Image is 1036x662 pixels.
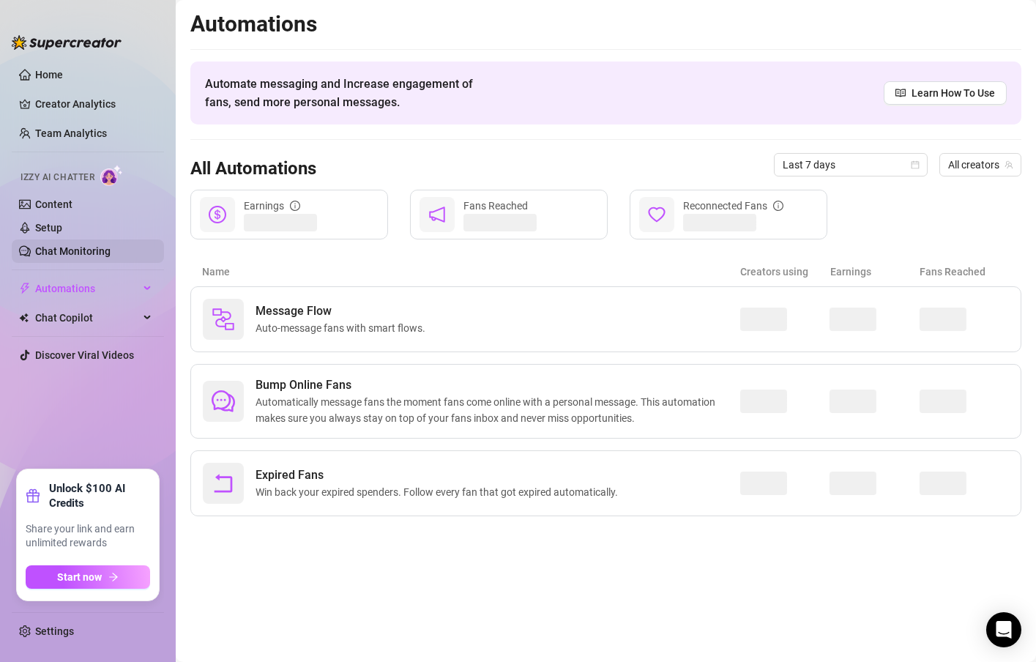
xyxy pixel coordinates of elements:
span: info-circle [290,201,300,211]
span: info-circle [773,201,783,211]
article: Earnings [830,264,920,280]
span: Auto-message fans with smart flows. [256,320,431,336]
span: Automations [35,277,139,300]
h3: All Automations [190,157,316,181]
a: Chat Monitoring [35,245,111,257]
span: Last 7 days [783,154,919,176]
article: Creators using [740,264,830,280]
span: heart [648,206,666,223]
span: Expired Fans [256,466,624,484]
span: Win back your expired spenders. Follow every fan that got expired automatically. [256,484,624,500]
span: Fans Reached [463,200,528,212]
span: dollar [209,206,226,223]
img: svg%3e [212,308,235,331]
span: team [1005,160,1013,169]
span: notification [428,206,446,223]
button: Start nowarrow-right [26,565,150,589]
article: Name [202,264,740,280]
div: Earnings [244,198,300,214]
a: Setup [35,222,62,234]
img: AI Chatter [100,165,123,186]
article: Fans Reached [920,264,1010,280]
span: rollback [212,472,235,495]
a: Team Analytics [35,127,107,139]
span: thunderbolt [19,283,31,294]
div: Reconnected Fans [683,198,783,214]
img: Chat Copilot [19,313,29,323]
span: Learn How To Use [912,85,995,101]
span: arrow-right [108,572,119,582]
a: Learn How To Use [884,81,1007,105]
span: Bump Online Fans [256,376,740,394]
span: calendar [911,160,920,169]
span: gift [26,488,40,503]
span: Izzy AI Chatter [21,171,94,185]
span: Automatically message fans the moment fans come online with a personal message. This automation m... [256,394,740,426]
div: Open Intercom Messenger [986,612,1021,647]
span: Share your link and earn unlimited rewards [26,522,150,551]
a: Creator Analytics [35,92,152,116]
h2: Automations [190,10,1021,38]
span: Message Flow [256,302,431,320]
strong: Unlock $100 AI Credits [49,481,150,510]
span: Automate messaging and Increase engagement of fans, send more personal messages. [205,75,487,111]
a: Content [35,198,72,210]
img: logo-BBDzfeDw.svg [12,35,122,50]
span: comment [212,390,235,413]
a: Settings [35,625,74,637]
span: read [895,88,906,98]
span: Start now [58,571,103,583]
span: All creators [948,154,1013,176]
a: Discover Viral Videos [35,349,134,361]
span: Chat Copilot [35,306,139,330]
a: Home [35,69,63,81]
